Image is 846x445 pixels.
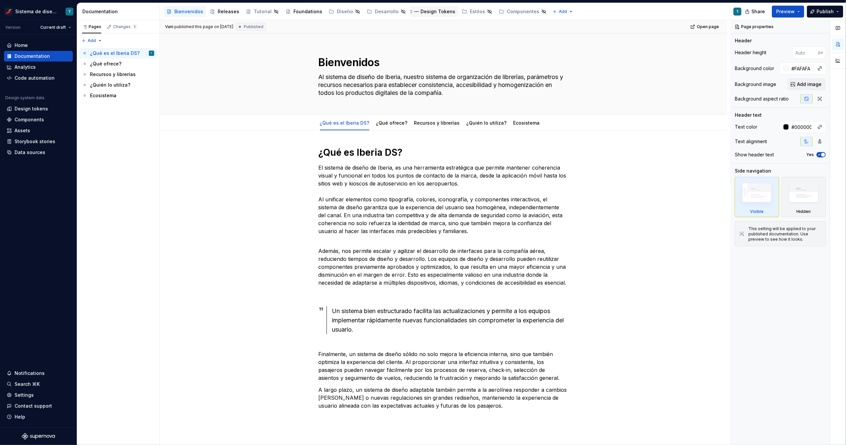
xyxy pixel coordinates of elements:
span: 1 [132,24,137,29]
div: Tutorial [254,8,272,15]
div: Sistema de diseño Iberia [15,8,58,15]
a: Tutorial [243,6,282,17]
a: Componentes [496,6,549,17]
div: Design Tokens [421,8,455,15]
textarea: Al sistema de diseño de Iberia, nuestro sistema de organización de librerías, parámetros y recurs... [317,72,567,98]
div: Help [15,414,25,420]
a: Documentation [4,51,73,61]
div: Visible [750,209,764,214]
p: Además, nos permite escalar y agilizar el desarrollo de interfaces para la compañía aérea, reduci... [319,239,569,287]
p: El sistema de diseño de Iberia, es una herramienta estratégica que permite mantener coherencia vi... [319,164,569,235]
a: ¿Qué ofrece? [79,59,157,69]
div: Background color [735,65,774,72]
button: Add [79,36,104,45]
div: Code automation [15,75,55,81]
label: Yes [806,152,814,157]
div: Home [15,42,28,49]
div: Estilos [470,8,485,15]
div: Show header text [735,151,774,158]
div: Ecosistema [511,116,543,130]
div: ¿Quién lo utiliza? [90,82,130,88]
div: Visible [735,177,779,217]
div: ¿Qué es el Iberia DS? [317,116,372,130]
a: Releases [207,6,242,17]
div: ¿Qué ofrece? [90,61,121,67]
div: Changes [113,24,137,29]
div: Header [735,37,752,44]
a: ¿Qué es el Iberia DS? [320,120,370,126]
a: Design tokens [4,103,73,114]
div: Desarrollo [375,8,399,15]
span: Share [751,8,765,15]
button: Notifications [4,368,73,379]
span: Add [88,38,96,43]
div: Ecosistema [90,92,116,99]
span: Open page [697,24,719,29]
input: Auto [789,121,814,133]
a: Ecosistema [513,120,540,126]
button: Share [742,6,769,18]
div: Notifications [15,370,45,377]
div: Search ⌘K [15,381,40,387]
div: T [151,50,153,57]
div: Assets [15,127,30,134]
div: Storybook stories [15,138,55,145]
div: Version [5,25,21,30]
a: Settings [4,390,73,400]
a: Home [4,40,73,51]
div: Design system data [5,95,44,101]
a: Assets [4,125,73,136]
button: Contact support [4,401,73,411]
img: 55604660-494d-44a9-beb2-692398e9940a.png [5,8,13,16]
span: Vani [165,24,173,29]
div: Documentation [15,53,50,60]
button: Search ⌘K [4,379,73,389]
button: Add [551,7,575,16]
div: Documentation [82,8,157,15]
h1: ¿Qué es Iberia DS? [319,146,569,158]
div: Pages [82,24,101,29]
div: Hidden [797,209,811,214]
span: Add [559,9,567,14]
a: Estilos [459,6,495,17]
div: Background image [735,81,776,88]
span: Publish [817,8,834,15]
a: ¿Quién lo utiliza? [79,80,157,90]
div: Text color [735,124,757,130]
div: Releases [218,8,239,15]
div: Hidden [782,177,826,217]
p: Finalmente, un sistema de diseño sólido no solo mejora la eficiencia interna, sino que también op... [319,342,569,382]
span: Published [244,24,263,29]
div: Header height [735,49,766,56]
a: Foundations [283,6,325,17]
button: Sistema de diseño IberiaT [1,4,75,19]
a: Recursos y librerías [414,120,460,126]
a: Code automation [4,73,73,83]
div: T [736,9,739,14]
a: Open page [689,22,722,31]
div: Page tree [79,48,157,101]
div: Header text [735,112,762,118]
div: published this page on [DATE] [174,24,233,29]
a: Diseño [326,6,363,17]
input: Auto [789,62,814,74]
span: Add image [797,81,822,88]
a: ¿Qué es el Iberia DS?T [79,48,157,59]
div: Diseño [337,8,353,15]
div: Text alignment [735,138,767,145]
a: Supernova Logo [22,433,55,440]
a: Recursos y librerías [79,69,157,80]
div: Bienvenidos [174,8,203,15]
a: ¿Quién lo utiliza? [467,120,507,126]
div: Foundations [293,8,322,15]
a: Components [4,114,73,125]
p: px [818,50,823,55]
p: A largo plazo, un sistema de diseño adaptable también permite a la aerolínea responder a cambios ... [319,386,569,410]
div: ¿Quién lo utiliza? [464,116,510,130]
span: Current draft [40,25,66,30]
div: Recursos y librerías [90,71,136,78]
div: Data sources [15,149,45,156]
span: Preview [776,8,795,15]
a: Design Tokens [410,6,458,17]
div: Background aspect ratio [735,96,789,102]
